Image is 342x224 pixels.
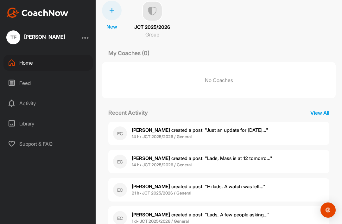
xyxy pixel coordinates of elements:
[132,183,170,189] b: [PERSON_NAME]
[102,62,336,98] p: No Coaches
[132,162,192,167] b: 14 h • JCT 2025/2026 / General
[102,49,156,57] p: My Coaches (0)
[132,183,265,189] span: created a post : "Hi lads, A watch was left..."
[3,116,93,131] div: Library
[3,136,93,152] div: Support & FAQ
[3,55,93,71] div: Home
[24,34,65,39] div: [PERSON_NAME]
[134,24,170,31] p: JCT 2025/2026
[106,23,117,30] p: New
[132,212,269,218] span: created a post : "Lads, A few people asking..."
[132,127,268,133] span: created a post : "Just an update for [DATE]..."
[304,109,336,117] p: View All
[3,95,93,111] div: Activity
[134,1,170,39] a: JCT 2025/2026Group
[113,126,127,140] div: EC
[132,155,272,161] span: created a post : "Lads, Mass is at 12 tomorro..."
[132,155,170,161] b: [PERSON_NAME]
[132,127,170,133] b: [PERSON_NAME]
[132,190,191,195] b: 21 h • JCT 2025/2026 / General
[320,202,336,218] div: Open Intercom Messenger
[3,75,93,91] div: Feed
[113,183,127,197] div: EC
[6,30,20,44] div: TF
[132,212,170,218] b: [PERSON_NAME]
[142,1,162,21] img: uAAAAAElFTkSuQmCC
[113,155,127,169] div: EC
[132,219,189,224] b: 1 d • JCT 2025/2026 / General
[132,134,192,139] b: 14 h • JCT 2025/2026 / General
[145,31,159,38] p: Group
[6,8,68,18] img: CoachNow
[102,108,154,117] p: Recent Activity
